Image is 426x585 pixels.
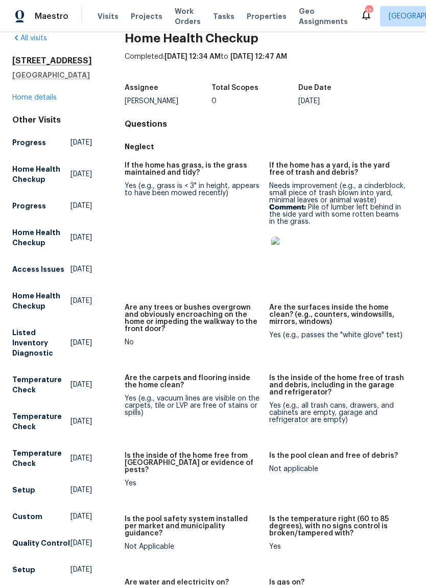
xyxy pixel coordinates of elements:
[247,11,287,21] span: Properties
[70,264,92,274] span: [DATE]
[125,98,211,105] div: [PERSON_NAME]
[125,142,414,152] h5: Neglect
[269,162,406,176] h5: If the home has a yard, is the yard free of trash and debris?
[70,538,92,548] span: [DATE]
[12,164,70,184] h5: Home Health Checkup
[269,204,306,211] b: Comment:
[12,201,46,211] h5: Progress
[125,33,414,43] h2: Home Health Checkup
[125,452,261,474] h5: Is the inside of the home free from [GEOGRAPHIC_DATA] or evidence of pests?
[269,465,406,473] div: Not applicable
[211,98,298,105] div: 0
[12,227,70,248] h5: Home Health Checkup
[70,137,92,148] span: [DATE]
[12,133,92,152] a: Progress[DATE]
[12,287,92,315] a: Home Health Checkup[DATE]
[269,182,406,275] div: Needs improvement (e.g., a cinderblock, small piece of trash blown into yard, minimal leaves or a...
[125,543,261,550] div: Not Applicable
[125,375,261,389] h5: Are the carpets and flooring inside the home clean?
[12,160,92,189] a: Home Health Checkup[DATE]
[12,370,92,399] a: Temperature Check[DATE]
[299,6,348,27] span: Geo Assignments
[298,98,385,105] div: [DATE]
[269,543,406,550] div: Yes
[230,53,287,60] span: [DATE] 12:47 AM
[12,94,57,101] a: Home details
[12,411,70,432] h5: Temperature Check
[269,304,406,325] h5: Are the surfaces inside the home clean? (e.g., counters, windowsills, mirrors, windows)
[12,485,35,495] h5: Setup
[12,565,35,575] h5: Setup
[125,84,158,91] h5: Assignee
[12,375,70,395] h5: Temperature Check
[125,162,261,176] h5: If the home has grass, is the grass maintained and tidy?
[125,182,261,197] div: Yes (e.g., grass is < 3" in height, appears to have been mowed recently)
[12,264,64,274] h5: Access Issues
[365,6,372,16] div: 12
[269,204,406,225] p: Pile of lumber left behind in the side yard with some rotten beams in the grass.
[12,511,42,522] h5: Custom
[269,516,406,537] h5: Is the temperature right (60 to 85 degrees), with no signs control is broken/tampered with?
[125,395,261,416] div: Yes (e.g., vacuum lines are visible on the carpets, tile or LVP are free of stains or spills)
[125,480,261,487] div: Yes
[125,52,414,78] div: Completed: to
[164,53,221,60] span: [DATE] 12:34 AM
[298,84,332,91] h5: Due Date
[35,11,68,21] span: Maestro
[269,332,406,339] div: Yes (e.g., passes the "white glove" test)
[12,538,70,548] h5: Quality Control
[12,323,92,362] a: Listed Inventory Diagnostic[DATE]
[12,291,70,311] h5: Home Health Checkup
[125,304,261,333] h5: Are any trees or bushes overgrown and obviously encroaching on the home or impeding the walkway t...
[269,452,398,459] h5: Is the pool clean and free of debris?
[12,115,92,125] div: Other Visits
[125,119,414,129] h4: Questions
[125,339,261,346] div: No
[12,223,92,252] a: Home Health Checkup[DATE]
[12,407,92,436] a: Temperature Check[DATE]
[12,444,92,473] a: Temperature Check[DATE]
[70,380,92,390] span: [DATE]
[70,511,92,522] span: [DATE]
[12,448,70,469] h5: Temperature Check
[175,6,201,27] span: Work Orders
[211,84,258,91] h5: Total Scopes
[70,453,92,463] span: [DATE]
[70,416,92,427] span: [DATE]
[12,35,47,42] a: All visits
[213,13,234,20] span: Tasks
[12,507,92,526] a: Custom[DATE]
[12,481,92,499] a: Setup[DATE]
[70,565,92,575] span: [DATE]
[12,197,92,215] a: Progress[DATE]
[269,402,406,424] div: Yes (e.g., all trash cans, drawers, and cabinets are empty, garage and refrigerator are empty)
[70,338,92,348] span: [DATE]
[12,137,46,148] h5: Progress
[12,534,92,552] a: Quality Control[DATE]
[70,201,92,211] span: [DATE]
[131,11,162,21] span: Projects
[12,260,92,278] a: Access Issues[DATE]
[70,232,92,243] span: [DATE]
[12,560,92,579] a: Setup[DATE]
[125,516,261,537] h5: Is the pool safety system installed per market and municipality guidance?
[70,169,92,179] span: [DATE]
[12,327,70,358] h5: Listed Inventory Diagnostic
[269,375,406,396] h5: Is the inside of the home free of trash and debris, including in the garage and refrigerator?
[70,485,92,495] span: [DATE]
[98,11,119,21] span: Visits
[70,296,92,306] span: [DATE]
